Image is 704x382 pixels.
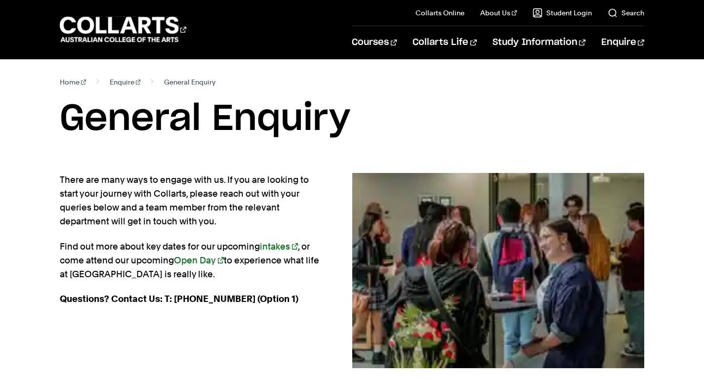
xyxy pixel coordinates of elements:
a: Home [60,75,86,89]
a: Enquire [601,26,644,59]
a: About Us [480,8,517,18]
a: Open Day [174,255,224,265]
a: Collarts Online [415,8,464,18]
a: Collarts Life [413,26,476,59]
div: Go to homepage [60,15,186,43]
a: Student Login [533,8,592,18]
strong: Questions? Contact Us: T: [PHONE_NUMBER] (Option 1) [60,294,298,304]
p: Find out more about key dates for our upcoming , or come attend our upcoming to experience what l... [60,240,320,281]
span: General Enquiry [164,75,215,89]
a: Enquire [110,75,141,89]
a: Courses [352,26,397,59]
a: Study Information [493,26,585,59]
h1: General Enquiry [60,97,644,141]
a: Search [608,8,644,18]
a: intakes [260,241,298,252]
p: There are many ways to engage with us. If you are looking to start your journey with Collarts, pl... [60,173,320,228]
